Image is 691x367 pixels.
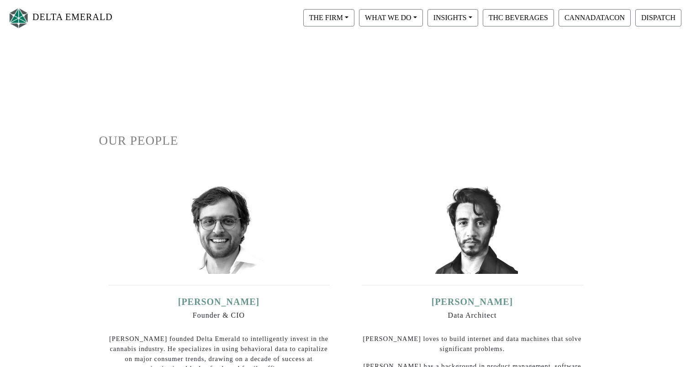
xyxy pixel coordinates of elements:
[359,9,423,26] button: WHAT WE DO
[635,9,681,26] button: DISPATCH
[362,334,583,354] p: [PERSON_NAME] loves to build internet and data machines that solve significant problems.
[99,133,592,148] h1: OUR PEOPLE
[7,6,30,30] img: Logo
[483,9,554,26] button: THC BEVERAGES
[427,183,518,274] img: david
[7,4,113,32] a: DELTA EMERALD
[178,297,260,307] a: [PERSON_NAME]
[173,183,264,274] img: ian
[362,311,583,320] h6: Data Architect
[303,9,354,26] button: THE FIRM
[556,13,633,21] a: CANNADATACON
[480,13,556,21] a: THC BEVERAGES
[633,13,684,21] a: DISPATCH
[432,297,513,307] a: [PERSON_NAME]
[108,311,330,320] h6: Founder & CIO
[559,9,631,26] button: CANNADATACON
[427,9,478,26] button: INSIGHTS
